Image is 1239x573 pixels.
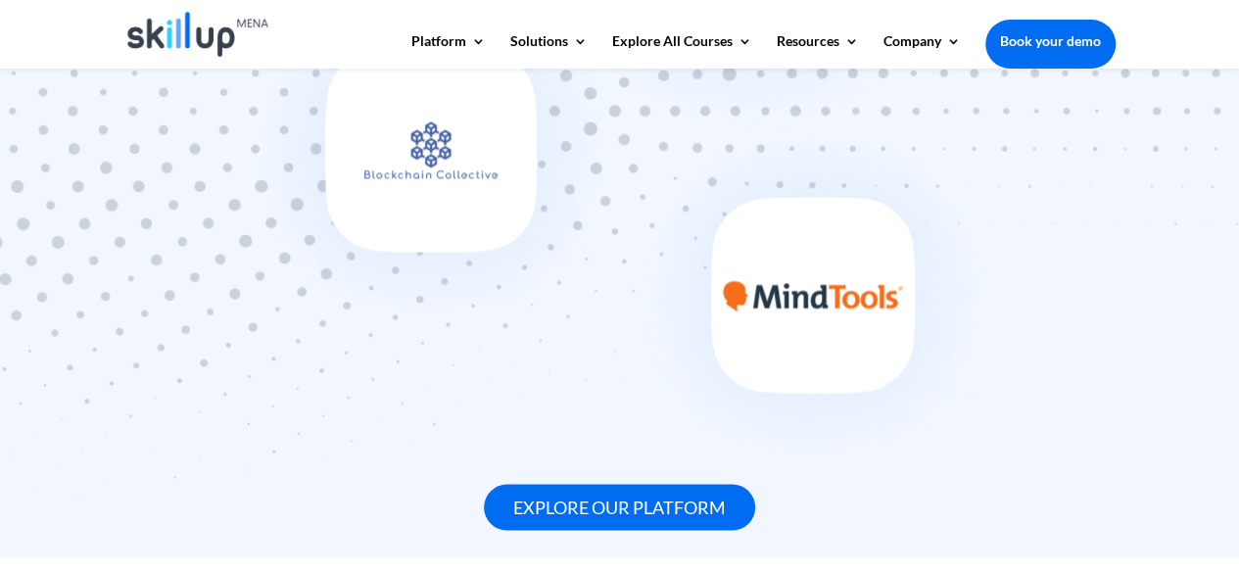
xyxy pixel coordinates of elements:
[913,361,1239,573] iframe: Chat Widget
[612,34,752,68] a: Explore All Courses
[777,34,859,68] a: Resources
[484,484,755,530] a: Explore our platform
[411,34,486,68] a: Platform
[510,34,588,68] a: Solutions
[127,12,269,57] img: Skillup Mena
[883,34,961,68] a: Company
[985,20,1116,63] a: Book your demo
